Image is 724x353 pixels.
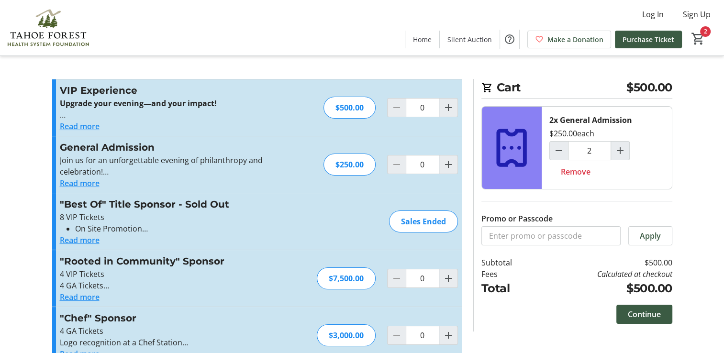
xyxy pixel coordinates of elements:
[323,154,376,176] div: $250.00
[500,30,519,49] button: Help
[406,98,439,117] input: VIP Experience Quantity
[60,197,269,211] h3: "Best Of" Title Sponsor - Sold Out
[60,211,269,223] p: 8 VIP Tickets
[439,155,457,174] button: Increment by one
[389,210,458,232] div: Sales Ended
[60,177,100,189] button: Read more
[611,142,629,160] button: Increment by one
[549,128,594,139] div: $250.00 each
[439,99,457,117] button: Increment by one
[60,98,217,109] strong: Upgrade your evening—and your impact!
[60,140,269,154] h3: General Admission
[550,142,568,160] button: Decrement by one
[536,280,672,297] td: $500.00
[323,97,376,119] div: $500.00
[675,7,718,22] button: Sign Up
[60,154,269,177] p: Join us for an unforgettable evening of philanthropy and celebration!
[440,31,500,48] a: Silent Auction
[60,268,269,280] p: 4 VIP Tickets
[60,83,269,98] h3: VIP Experience
[481,268,537,280] td: Fees
[60,311,269,325] h3: "Chef" Sponsor
[616,305,672,324] button: Continue
[481,257,537,268] td: Subtotal
[640,230,661,242] span: Apply
[549,162,602,181] button: Remove
[60,121,100,132] button: Read more
[6,4,91,52] img: Tahoe Forest Health System Foundation's Logo
[317,267,376,289] div: $7,500.00
[561,166,590,177] span: Remove
[60,325,269,337] p: 4 GA Tickets
[481,213,553,224] label: Promo or Passcode
[60,234,100,246] button: Read more
[623,34,674,44] span: Purchase Ticket
[60,291,100,303] button: Read more
[60,254,269,268] h3: "Rooted in Community" Sponsor
[413,34,432,44] span: Home
[439,269,457,287] button: Increment by one
[481,280,537,297] td: Total
[536,268,672,280] td: Calculated at checkout
[406,155,439,174] input: General Admission Quantity
[406,269,439,288] input: "Rooted in Community" Sponsor Quantity
[481,79,672,99] h2: Cart
[547,34,603,44] span: Make a Donation
[439,326,457,344] button: Increment by one
[405,31,439,48] a: Home
[549,114,632,126] div: 2x General Admission
[628,309,661,320] span: Continue
[527,31,611,48] a: Make a Donation
[481,226,621,245] input: Enter promo or passcode
[75,223,269,234] li: On Site Promotion
[406,326,439,345] input: "Chef" Sponsor Quantity
[615,31,682,48] a: Purchase Ticket
[60,280,269,291] p: 4 GA Tickets
[635,7,671,22] button: Log In
[60,337,269,348] p: Logo recognition at a Chef Station
[626,79,672,96] span: $500.00
[536,257,672,268] td: $500.00
[317,324,376,346] div: $3,000.00
[628,226,672,245] button: Apply
[683,9,711,20] span: Sign Up
[568,141,611,160] input: General Admission Quantity
[447,34,492,44] span: Silent Auction
[642,9,664,20] span: Log In
[690,30,707,47] button: Cart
